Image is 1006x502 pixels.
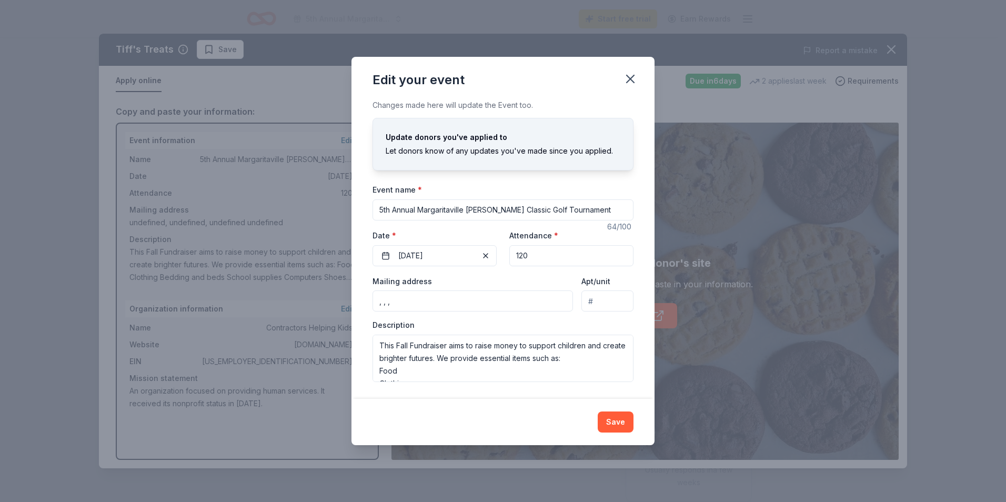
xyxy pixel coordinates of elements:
div: Update donors you've applied to [386,131,620,144]
input: 20 [509,245,633,266]
div: 64 /100 [607,220,633,233]
input: Enter a US address [373,290,573,312]
div: Edit your event [373,72,465,88]
label: Description [373,320,415,330]
div: Changes made here will update the Event too. [373,99,633,112]
input: # [581,290,633,312]
label: Event name [373,185,422,195]
button: [DATE] [373,245,497,266]
div: Let donors know of any updates you've made since you applied. [386,145,620,157]
textarea: This Fall Fundraiser aims to raise money to support children and create brighter futures. We prov... [373,335,633,382]
label: Attendance [509,230,558,241]
button: Save [598,411,633,433]
label: Date [373,230,497,241]
input: Spring Fundraiser [373,199,633,220]
label: Apt/unit [581,276,610,287]
label: Mailing address [373,276,432,287]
